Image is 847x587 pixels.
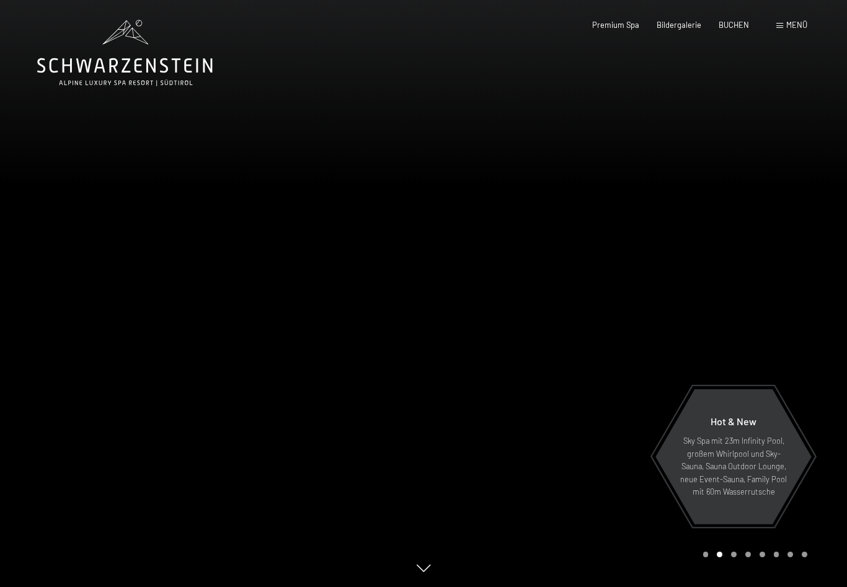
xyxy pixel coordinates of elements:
[717,552,722,557] div: Carousel Page 2 (Current Slide)
[745,552,751,557] div: Carousel Page 4
[680,435,787,498] p: Sky Spa mit 23m Infinity Pool, großem Whirlpool und Sky-Sauna, Sauna Outdoor Lounge, neue Event-S...
[655,389,812,525] a: Hot & New Sky Spa mit 23m Infinity Pool, großem Whirlpool und Sky-Sauna, Sauna Outdoor Lounge, ne...
[719,20,749,30] a: BUCHEN
[774,552,779,557] div: Carousel Page 6
[711,415,756,427] span: Hot & New
[592,20,639,30] a: Premium Spa
[787,552,793,557] div: Carousel Page 7
[731,552,737,557] div: Carousel Page 3
[657,20,701,30] a: Bildergalerie
[786,20,807,30] span: Menü
[802,552,807,557] div: Carousel Page 8
[703,552,709,557] div: Carousel Page 1
[760,552,765,557] div: Carousel Page 5
[699,552,807,557] div: Carousel Pagination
